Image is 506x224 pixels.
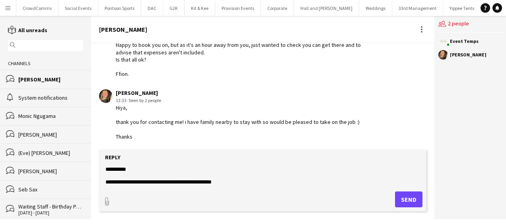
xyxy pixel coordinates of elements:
[438,16,505,33] div: 2 people
[450,39,479,44] div: Event Temps
[392,0,443,16] button: 33rd Management
[163,0,185,16] button: G2K
[18,94,83,101] div: System notifications
[18,76,83,83] div: [PERSON_NAME]
[443,0,481,16] button: Yippee Tents
[450,52,487,57] div: [PERSON_NAME]
[18,186,83,193] div: Seb Sax
[18,149,83,156] div: (Eve) [PERSON_NAME]
[16,0,58,16] button: CrowdComms
[116,89,360,97] div: [PERSON_NAME]
[98,0,141,16] button: Pontoon Sports
[395,191,422,207] button: Send
[116,104,360,140] div: Hiya, thank you for contacting me! i have family nearby to stay with so would be pleased to take ...
[18,112,83,120] div: Monic Ngugama
[18,168,83,175] div: [PERSON_NAME]
[261,0,294,16] button: Corporate
[359,0,392,16] button: Weddings
[8,27,47,34] a: All unreads
[105,154,121,161] label: Reply
[18,210,83,216] div: [DATE] - [DATE]
[18,131,83,138] div: [PERSON_NAME]
[127,97,161,103] span: · Seen by 2 people
[99,26,147,33] div: [PERSON_NAME]
[141,0,163,16] button: DAC
[185,0,215,16] button: Kit & Kee
[116,97,360,104] div: 13:33
[116,20,374,78] div: Hi [PERSON_NAME], Thank you for applying for the role in [GEOGRAPHIC_DATA]. Happy to book you on,...
[18,203,83,210] div: Waiting Staff - Birthday Party
[294,0,359,16] button: Hall and [PERSON_NAME]
[215,0,261,16] button: Provision Events
[58,0,98,16] button: Social Events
